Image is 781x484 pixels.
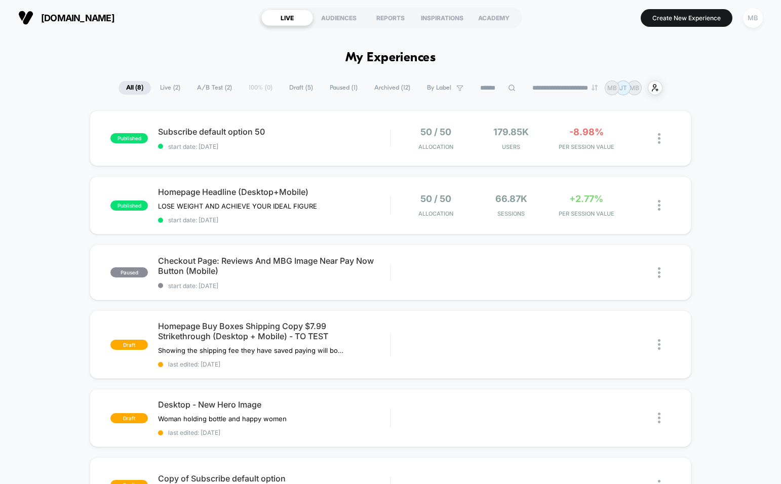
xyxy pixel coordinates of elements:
span: LOSE WEIGHT AND ACHIEVE YOUR IDEAL FIGURE [158,202,317,210]
span: published [110,200,148,211]
span: last edited: [DATE] [158,360,390,368]
span: Sessions [476,210,546,217]
img: close [658,267,660,278]
img: close [658,200,660,211]
span: 50 / 50 [420,193,451,204]
span: last edited: [DATE] [158,429,390,436]
span: By Label [427,84,451,92]
span: Live ( 2 ) [152,81,188,95]
button: MB [740,8,766,28]
span: draft [110,340,148,350]
span: start date: [DATE] [158,216,390,224]
span: Copy of Subscribe default option [158,473,390,483]
span: All ( 8 ) [119,81,151,95]
span: PER SESSION VALUE [551,210,621,217]
span: Subscribe default option 50 [158,127,390,137]
p: MB [630,84,639,92]
span: Allocation [418,210,453,217]
span: PER SESSION VALUE [551,143,621,150]
img: close [658,413,660,423]
img: close [658,339,660,350]
span: 50 / 50 [420,127,451,137]
span: Paused ( 1 ) [322,81,365,95]
div: REPORTS [365,10,416,26]
span: Draft ( 5 ) [282,81,321,95]
span: draft [110,413,148,423]
span: 66.87k [495,193,527,204]
div: INSPIRATIONS [416,10,468,26]
div: LIVE [261,10,313,26]
button: Create New Experience [641,9,732,27]
span: Homepage Buy Boxes Shipping Copy $7.99 Strikethrough (Desktop + Mobile) - TO TEST [158,321,390,341]
button: [DOMAIN_NAME] [15,10,118,26]
img: Visually logo [18,10,33,25]
span: Homepage Headline (Desktop+Mobile) [158,187,390,197]
span: +2.77% [569,193,603,204]
span: paused [110,267,148,277]
span: Users [476,143,546,150]
span: Checkout Page: Reviews And MBG Image Near Pay Now Button (Mobile) [158,256,390,276]
span: start date: [DATE] [158,143,390,150]
span: Desktop - New Hero Image [158,399,390,410]
span: published [110,133,148,143]
p: JT [619,84,627,92]
h1: My Experiences [345,51,436,65]
span: Archived ( 12 ) [367,81,418,95]
img: end [592,85,598,91]
span: 179.85k [493,127,529,137]
span: Woman holding bottle and happy women [158,415,287,423]
span: [DOMAIN_NAME] [41,13,114,23]
span: Allocation [418,143,453,150]
div: AUDIENCES [313,10,365,26]
div: MB [743,8,763,28]
img: close [658,133,660,144]
p: MB [607,84,617,92]
span: Showing the shipping fee they have saved paying will boost RPS [158,346,346,354]
span: A/B Test ( 2 ) [189,81,240,95]
div: ACADEMY [468,10,520,26]
span: -8.98% [569,127,604,137]
span: start date: [DATE] [158,282,390,290]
